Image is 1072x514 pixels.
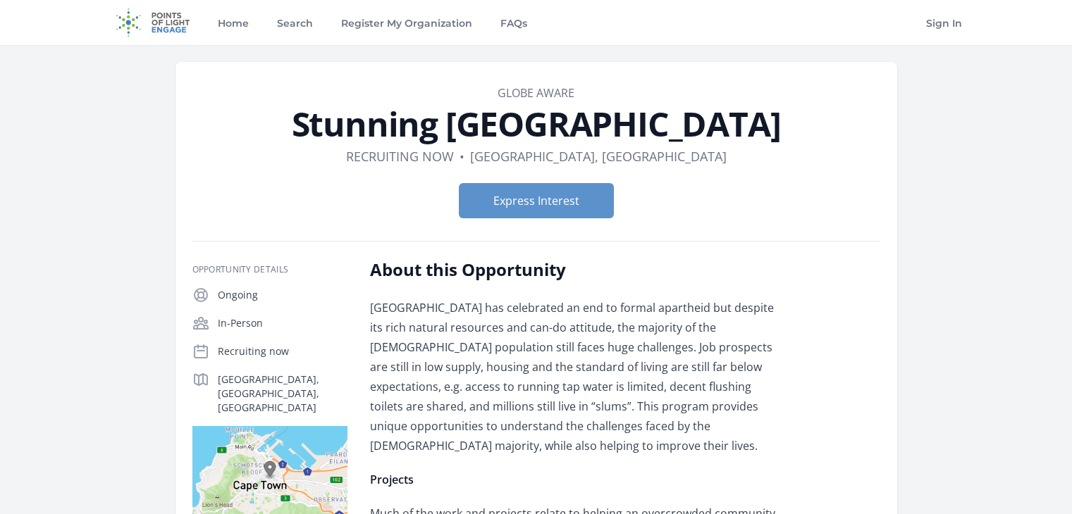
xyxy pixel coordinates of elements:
[218,316,347,330] p: In-Person
[218,344,347,358] p: Recruiting now
[460,146,464,166] div: •
[192,107,880,141] h1: Stunning [GEOGRAPHIC_DATA]
[218,288,347,302] p: Ongoing
[459,183,614,218] button: Express Interest
[370,258,782,281] h2: About this Opportunity
[470,146,727,166] dd: [GEOGRAPHIC_DATA], [GEOGRAPHIC_DATA]
[218,372,347,415] p: [GEOGRAPHIC_DATA], [GEOGRAPHIC_DATA], [GEOGRAPHIC_DATA]
[346,146,454,166] dd: Recruiting now
[370,298,782,456] p: [GEOGRAPHIC_DATA] has celebrated an end to formal apartheid but despite its rich natural resource...
[370,472,414,487] strong: Projects
[498,85,574,101] a: Globe Aware
[192,264,347,275] h3: Opportunity Details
